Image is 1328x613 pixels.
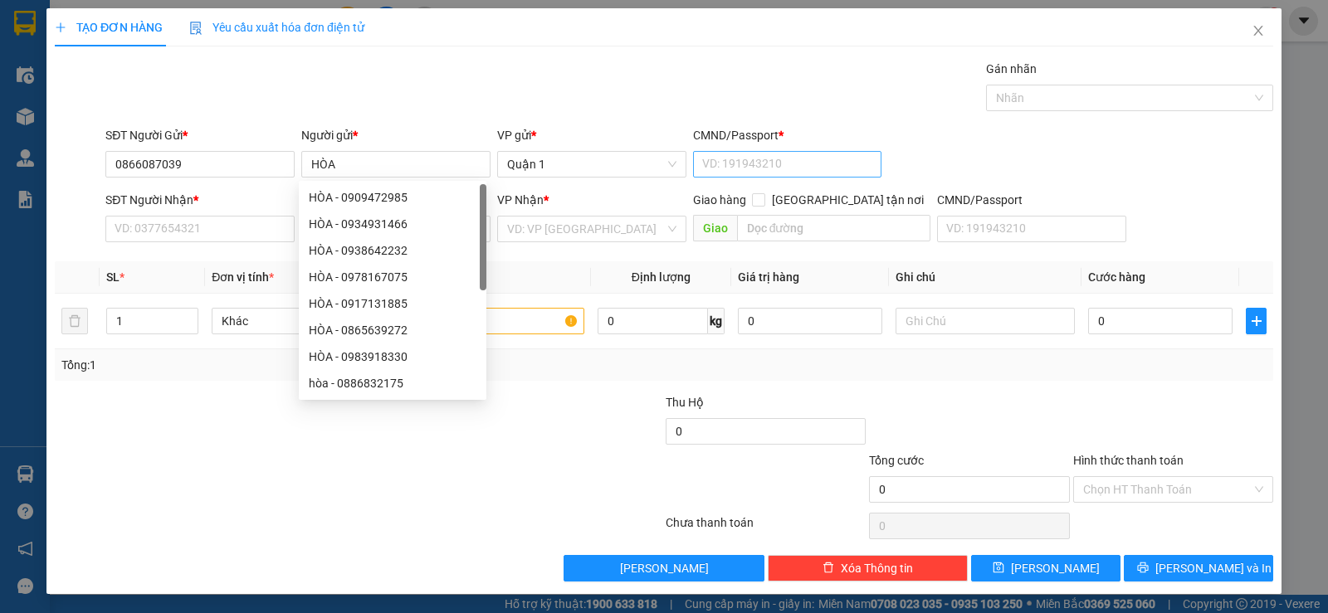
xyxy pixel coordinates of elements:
[299,264,486,290] div: HÒA - 0978167075
[299,317,486,343] div: HÒA - 0865639272
[1252,24,1265,37] span: close
[299,237,486,264] div: HÒA - 0938642232
[309,321,476,339] div: HÒA - 0865639272
[937,191,1126,209] div: CMND/Passport
[299,211,486,237] div: HÒA - 0934931466
[666,396,704,409] span: Thu Hộ
[693,215,737,241] span: Giao
[664,513,867,542] div: Chưa thanh toán
[507,152,676,177] span: Quận 1
[768,555,968,581] button: deleteXóa Thông tin
[632,270,691,284] span: Định lượng
[620,559,709,577] span: [PERSON_NAME]
[61,356,514,374] div: Tổng: 1
[889,261,1081,294] th: Ghi chú
[1235,8,1282,55] button: Close
[299,343,486,370] div: HÒA - 0983918330
[55,21,163,34] span: TẠO ĐƠN HÀNG
[1155,559,1272,577] span: [PERSON_NAME] và In
[222,309,381,333] span: Khác
[61,308,88,334] button: delete
[309,241,476,260] div: HÒA - 0938642232
[299,370,486,397] div: hòa - 0886832175
[693,126,882,144] div: CMND/Passport
[106,270,120,284] span: SL
[841,559,913,577] span: Xóa Thông tin
[1124,555,1273,581] button: printer[PERSON_NAME] và In
[212,270,274,284] span: Đơn vị tính
[1011,559,1100,577] span: [PERSON_NAME]
[1247,314,1266,328] span: plus
[189,21,364,34] span: Yêu cầu xuất hóa đơn điện tử
[405,308,584,334] input: VD: Bàn, Ghế
[309,215,476,233] div: HÒA - 0934931466
[693,193,746,207] span: Giao hàng
[299,184,486,211] div: HÒA - 0909472985
[189,22,203,35] img: icon
[497,126,686,144] div: VP gửi
[309,268,476,286] div: HÒA - 0978167075
[1246,308,1267,334] button: plus
[765,191,930,209] span: [GEOGRAPHIC_DATA] tận nơi
[105,126,295,144] div: SĐT Người Gửi
[105,191,295,209] div: SĐT Người Nhận
[309,374,476,392] div: hòa - 0886832175
[1137,562,1149,575] span: printer
[1073,454,1184,467] label: Hình thức thanh toán
[869,454,924,467] span: Tổng cước
[737,215,931,241] input: Dọc đường
[738,308,882,334] input: 0
[309,188,476,207] div: HÒA - 0909472985
[301,126,491,144] div: Người gửi
[986,62,1037,75] label: Gán nhãn
[497,193,544,207] span: VP Nhận
[896,308,1075,334] input: Ghi Chú
[971,555,1120,581] button: save[PERSON_NAME]
[299,290,486,317] div: HÒA - 0917131885
[738,270,799,284] span: Giá trị hàng
[564,555,764,581] button: [PERSON_NAME]
[309,294,476,313] div: HÒA - 0917131885
[1088,270,1145,284] span: Cước hàng
[993,562,1004,575] span: save
[708,308,725,334] span: kg
[55,22,66,33] span: plus
[823,562,834,575] span: delete
[309,348,476,366] div: HÒA - 0983918330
